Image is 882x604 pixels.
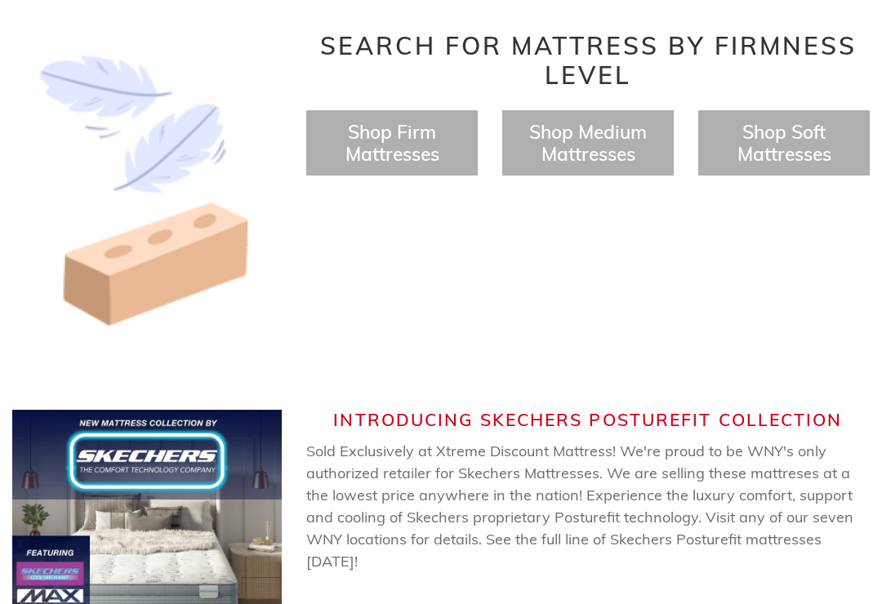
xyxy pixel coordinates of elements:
a: Shop Firm Mattresses [345,120,439,166]
img: Image-of-brick- and-feather-representing-firm-and-soft-feel [12,31,282,353]
a: Shop Medium Mattresses [529,120,647,166]
a: Shop Soft Mattresses [737,120,831,166]
span: Search for Mattress by Firmness Level [320,30,857,91]
span: Introducing Skechers Posturefit Collection [333,409,842,430]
